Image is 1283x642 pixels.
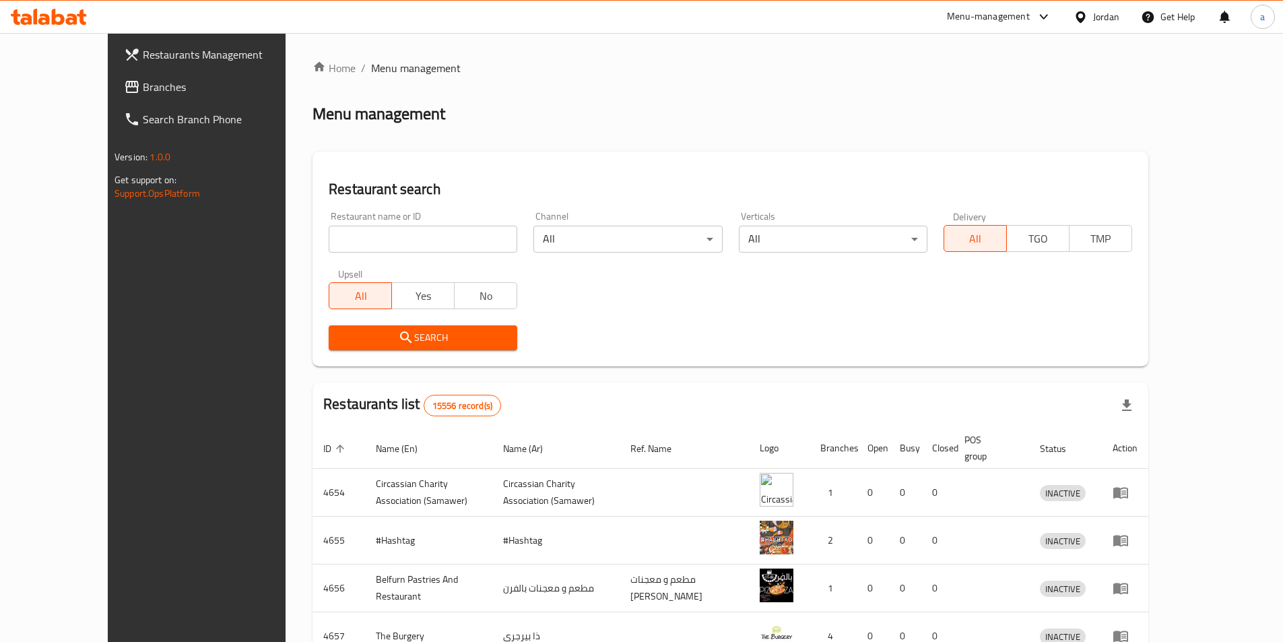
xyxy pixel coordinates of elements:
td: 0 [921,565,954,612]
span: All [950,229,1001,249]
a: Home [312,60,356,76]
img: Belfurn Pastries And Restaurant [760,569,793,602]
div: All [739,226,927,253]
td: 4655 [312,517,365,565]
span: POS group [964,432,1013,464]
span: Search Branch Phone [143,111,311,127]
button: TGO [1006,225,1070,252]
td: 1 [810,565,857,612]
td: 4656 [312,565,365,612]
th: Busy [889,428,921,469]
th: Open [857,428,889,469]
div: Menu [1113,532,1138,548]
span: Search [339,329,506,346]
div: All [533,226,722,253]
td: 0 [889,517,921,565]
div: INACTIVE [1040,485,1086,501]
td: 0 [857,517,889,565]
td: ​Circassian ​Charity ​Association​ (Samawer) [365,469,492,517]
input: Search for restaurant name or ID.. [329,226,517,253]
li: / [361,60,366,76]
td: 4654 [312,469,365,517]
button: Search [329,325,517,350]
th: Closed [921,428,954,469]
td: 1 [810,469,857,517]
nav: breadcrumb [312,60,1148,76]
div: Total records count [424,395,501,416]
td: Belfurn Pastries And Restaurant [365,565,492,612]
div: Menu [1113,484,1138,501]
td: #Hashtag [492,517,620,565]
td: 0 [921,517,954,565]
span: Restaurants Management [143,46,311,63]
td: مطعم و معجنات بالفرن [492,565,620,612]
span: INACTIVE [1040,534,1086,549]
span: 15556 record(s) [424,399,500,412]
div: INACTIVE [1040,533,1086,549]
h2: Menu management [312,103,445,125]
span: Status [1040,441,1084,457]
span: Menu management [371,60,461,76]
label: Delivery [953,212,987,221]
img: ​Circassian ​Charity ​Association​ (Samawer) [760,473,793,507]
td: مطعم و معجنات [PERSON_NAME] [620,565,749,612]
span: All [335,286,387,306]
div: Jordan [1093,9,1119,24]
h2: Restaurants list [323,394,501,416]
th: Action [1102,428,1148,469]
span: Branches [143,79,311,95]
label: Upsell [338,269,363,278]
button: No [454,282,517,309]
td: ​Circassian ​Charity ​Association​ (Samawer) [492,469,620,517]
span: Name (Ar) [503,441,560,457]
a: Restaurants Management [113,38,322,71]
span: Ref. Name [630,441,689,457]
td: 0 [857,565,889,612]
div: Menu [1113,580,1138,596]
td: 2 [810,517,857,565]
button: All [329,282,392,309]
span: TMP [1075,229,1127,249]
a: Search Branch Phone [113,103,322,135]
div: Export file [1111,389,1143,422]
span: a [1260,9,1265,24]
span: 1.0.0 [150,148,170,166]
span: TGO [1012,229,1064,249]
button: Yes [391,282,455,309]
th: Branches [810,428,857,469]
a: Support.OpsPlatform [114,185,200,202]
span: Yes [397,286,449,306]
span: INACTIVE [1040,486,1086,501]
td: 0 [857,469,889,517]
td: #Hashtag [365,517,492,565]
span: Name (En) [376,441,435,457]
span: INACTIVE [1040,581,1086,597]
img: #Hashtag [760,521,793,554]
h2: Restaurant search [329,179,1132,199]
button: All [944,225,1007,252]
th: Logo [749,428,810,469]
span: Version: [114,148,147,166]
td: 0 [889,469,921,517]
td: 0 [889,565,921,612]
button: TMP [1069,225,1132,252]
span: ID [323,441,349,457]
span: No [460,286,512,306]
td: 0 [921,469,954,517]
span: Get support on: [114,171,176,189]
a: Branches [113,71,322,103]
div: Menu-management [947,9,1030,25]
